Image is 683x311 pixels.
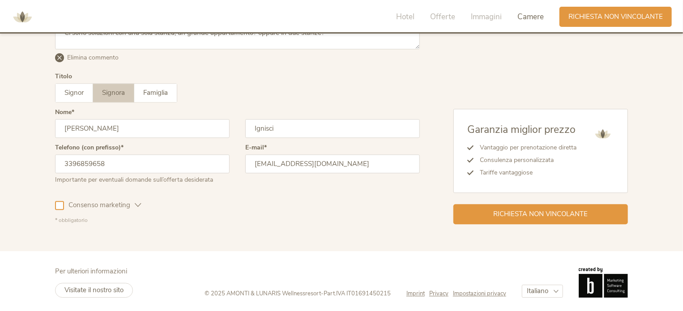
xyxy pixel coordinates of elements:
div: Importante per eventuali domande sull’offerta desiderata [55,173,230,184]
span: Per ulteriori informazioni [55,267,127,276]
span: Part.IVA IT01691450215 [324,290,391,298]
li: Tariffe vantaggiose [474,166,576,179]
a: Privacy [429,290,453,298]
span: Garanzia miglior prezzo [467,123,576,136]
li: Consulenza personalizzata [474,154,576,166]
label: E-mail [245,145,267,151]
input: Telefono (con prefisso) [55,154,230,173]
label: Telefono (con prefisso) [55,145,124,151]
div: * obbligatorio [55,217,420,224]
span: Famiglia [143,88,168,97]
img: AMONTI & LUNARIS Wellnessresort [592,123,614,145]
a: Visitate il nostro sito [55,283,133,298]
span: Imprint [406,290,425,298]
span: Privacy [429,290,448,298]
input: Nome [55,119,230,138]
span: Offerte [430,12,455,22]
input: Cognome [245,119,420,138]
a: AMONTI & LUNARIS Wellnessresort [9,13,36,20]
span: © 2025 AMONTI & LUNARIS Wellnessresort [205,290,321,298]
span: Richiesta non vincolante [494,209,588,219]
label: Nome [55,109,74,115]
span: Consenso marketing [64,200,135,210]
span: Camere [517,12,544,22]
span: Elimina commento [67,53,119,62]
span: - [321,290,324,298]
span: Signor [64,88,84,97]
span: Immagini [471,12,502,22]
img: AMONTI & LUNARIS Wellnessresort [9,4,36,30]
span: Visitate il nostro sito [64,285,124,294]
a: Imprint [406,290,429,298]
div: Titolo [55,73,72,80]
img: Brandnamic GmbH | Leading Hospitality Solutions [579,267,628,298]
input: E-mail [245,154,420,173]
span: Hotel [396,12,414,22]
span: Richiesta non vincolante [568,12,663,21]
a: Impostazioni privacy [453,290,506,298]
span: Signora [102,88,125,97]
li: Vantaggio per prenotazione diretta [474,141,576,154]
